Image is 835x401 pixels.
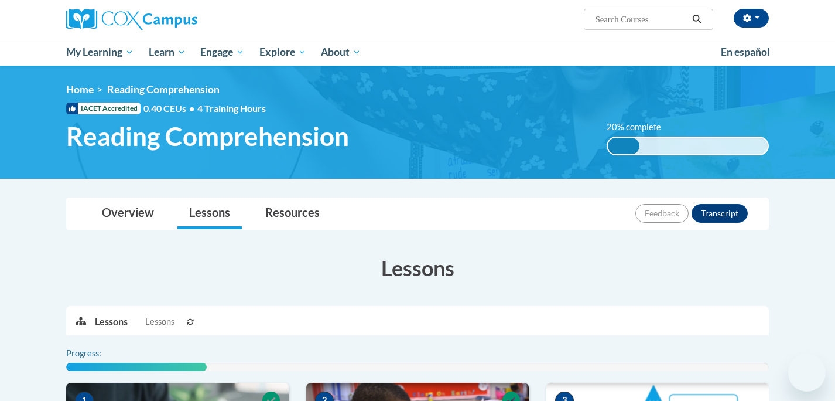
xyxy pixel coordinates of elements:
[49,39,786,66] div: Main menu
[607,121,674,134] label: 20% complete
[66,9,289,30] a: Cox Campus
[734,9,769,28] button: Account Settings
[141,39,193,66] a: Learn
[200,45,244,59] span: Engage
[594,12,688,26] input: Search Courses
[193,39,252,66] a: Engage
[95,315,128,328] p: Lessons
[189,103,194,114] span: •
[66,347,134,360] label: Progress:
[688,12,706,26] button: Search
[149,45,186,59] span: Learn
[197,103,266,114] span: 4 Training Hours
[66,83,94,96] a: Home
[635,204,689,223] button: Feedback
[608,138,640,154] div: 20% complete
[721,46,770,58] span: En español
[66,103,141,114] span: IACET Accredited
[259,45,306,59] span: Explore
[692,204,748,223] button: Transcript
[66,9,197,30] img: Cox Campus
[59,39,141,66] a: My Learning
[788,354,826,392] iframe: Button to launch messaging window
[254,198,331,229] a: Resources
[145,315,174,328] span: Lessons
[66,253,769,283] h3: Lessons
[90,198,166,229] a: Overview
[177,198,242,229] a: Lessons
[321,45,361,59] span: About
[107,83,220,96] span: Reading Comprehension
[66,45,134,59] span: My Learning
[314,39,369,66] a: About
[143,102,197,115] span: 0.40 CEUs
[252,39,314,66] a: Explore
[713,40,778,64] a: En español
[66,121,349,152] span: Reading Comprehension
